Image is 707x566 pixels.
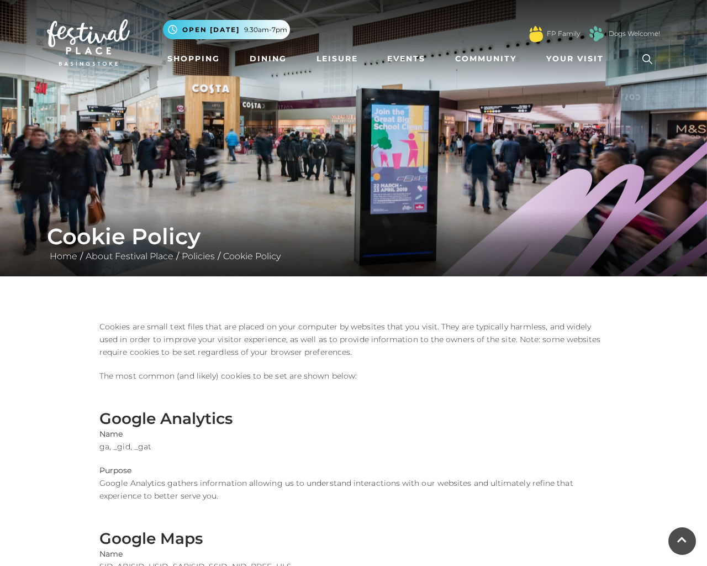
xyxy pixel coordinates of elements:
a: Dogs Welcome! [609,29,660,39]
p: Cookies are small text files that are placed on your computer by websites that you visit. They ar... [99,321,608,359]
p: ga, _gid, _gat [99,428,608,453]
h3: Google Maps [99,529,608,548]
p: The most common (and likely) cookies to be set are shown below: [99,370,608,382]
a: Cookie Policy [220,251,283,261]
span: Open [DATE] [182,25,240,35]
h3: Google Analytics [99,409,608,428]
a: Dining [245,49,291,69]
span: Your Visit [546,53,604,65]
a: Community [451,49,521,69]
img: Festival Place Logo [47,19,130,66]
button: Open [DATE] 9.30am-7pm [163,20,290,39]
a: Shopping [163,49,224,69]
strong: Purpose [99,465,132,475]
p: Google Analytics gathers information allowing us to understand interactions with our websites and... [99,464,608,502]
a: Home [47,251,80,261]
h1: Cookie Policy [47,223,660,250]
a: FP Family [547,29,580,39]
strong: Name [99,549,123,559]
div: / / / [39,223,668,263]
strong: Name [99,429,123,439]
a: Policies [179,251,218,261]
a: Events [383,49,430,69]
a: About Festival Place [83,251,176,261]
span: 9.30am-7pm [244,25,287,35]
a: Leisure [312,49,362,69]
a: Your Visit [542,49,614,69]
